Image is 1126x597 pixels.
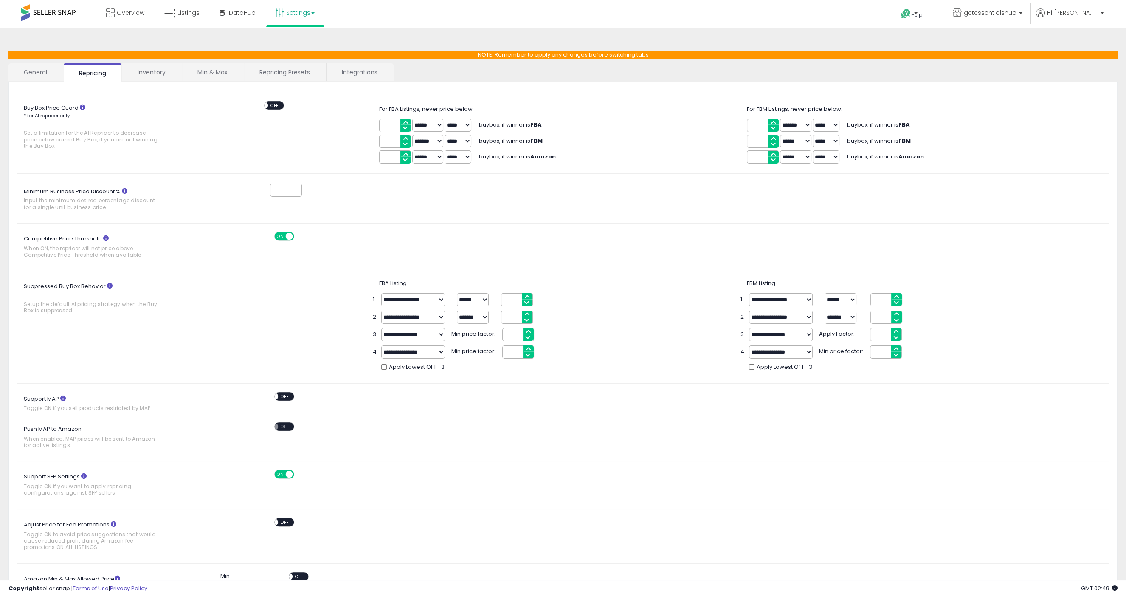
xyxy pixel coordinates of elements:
a: General [8,63,63,81]
span: FBM Listing [747,279,775,287]
span: For FBM Listings, never price below: [747,105,842,113]
span: buybox, if winner is [847,137,911,145]
b: Amazon [898,153,924,161]
label: Adjust Price for Fee Promotions [17,518,189,555]
label: Push MAP to Amazon [17,422,189,453]
span: Listings [177,8,200,17]
a: Inventory [122,63,181,81]
span: OFF [279,423,292,430]
span: When ON, the repricer will not price above Competitive Price Threshold when available [24,245,158,258]
label: Support SFP Settings [17,470,189,501]
b: FBA [898,121,910,129]
span: DataHub [229,8,256,17]
strong: Copyright [8,584,39,592]
span: Toggle ON if you want to apply repricing configurations against SFP sellers [24,483,158,496]
a: Hi [PERSON_NAME] [1036,8,1104,28]
span: buybox, if winner is [479,121,542,129]
span: buybox, if winner is [847,153,924,161]
span: 2025-10-11 02:49 GMT [1081,584,1118,592]
label: Support MAP [17,392,189,416]
i: Get Help [901,8,911,19]
a: Min & Max [182,63,243,81]
label: Competitive Price Threshold [17,232,189,263]
b: FBM [898,137,911,145]
span: Min price factor: [451,345,498,356]
span: Toggle ON to avoid price suggestions that would cause reduced profit during Amazon fee promotions... [24,531,158,551]
span: ON [276,471,286,478]
span: OFF [293,233,307,240]
b: Amazon [530,153,556,161]
span: OFF [279,519,292,526]
span: Min price factor: [451,328,498,338]
span: Setup the default AI pricing strategy when the Buy Box is suppressed [24,301,158,314]
label: Minimum Business Price Discount % [17,185,189,215]
span: Help [911,11,923,18]
span: 2 [373,313,377,321]
span: ON [276,233,286,240]
a: Repricing [64,63,121,82]
a: Terms of Use [73,584,109,592]
b: FBA [530,121,542,129]
span: buybox, if winner is [479,137,543,145]
span: 1 [373,296,377,304]
small: * for AI repricer only [24,112,70,119]
span: 4 [740,348,745,356]
span: FBA Listing [379,279,407,287]
a: Privacy Policy [110,584,147,592]
span: buybox, if winner is [847,121,910,129]
a: Repricing Presets [244,63,325,81]
label: Suppressed Buy Box Behavior [17,280,189,318]
span: Apply Lowest Of 1 - 3 [389,363,445,371]
span: 2 [740,313,745,321]
span: For FBA Listings, never price below: [379,105,474,113]
span: OFF [279,393,292,400]
span: Apply Factor: [819,328,866,338]
span: 3 [373,331,377,339]
label: Buy Box Price Guard [17,101,189,154]
span: 4 [373,348,377,356]
a: Integrations [327,63,393,81]
span: OFF [293,471,307,478]
span: Apply Lowest Of 1 - 3 [757,363,812,371]
p: NOTE: Remember to apply any changes before switching tabs [8,51,1118,59]
span: When enabled, MAP prices will be sent to Amazon for active listings. [24,436,158,449]
span: Toggle ON if you sell products restricted by MAP [24,405,158,411]
span: 1 [740,296,745,304]
span: Input the minimum desired percentage discount for a single unit business price. [24,197,158,210]
b: FBM [530,137,543,145]
span: Hi [PERSON_NAME] [1047,8,1098,17]
span: Min price factor: [819,345,866,356]
span: 3 [740,331,745,339]
span: OFF [268,102,282,109]
span: getessentialshub [964,8,1016,17]
span: OFF [293,573,306,580]
span: Set a limitation for the AI Repricer to decrease price below current Buy Box, if you are not winn... [24,130,158,149]
label: Min [220,572,230,580]
a: Help [894,2,939,28]
span: Overview [117,8,144,17]
span: buybox, if winner is [479,153,556,161]
div: seller snap | | [8,585,147,593]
